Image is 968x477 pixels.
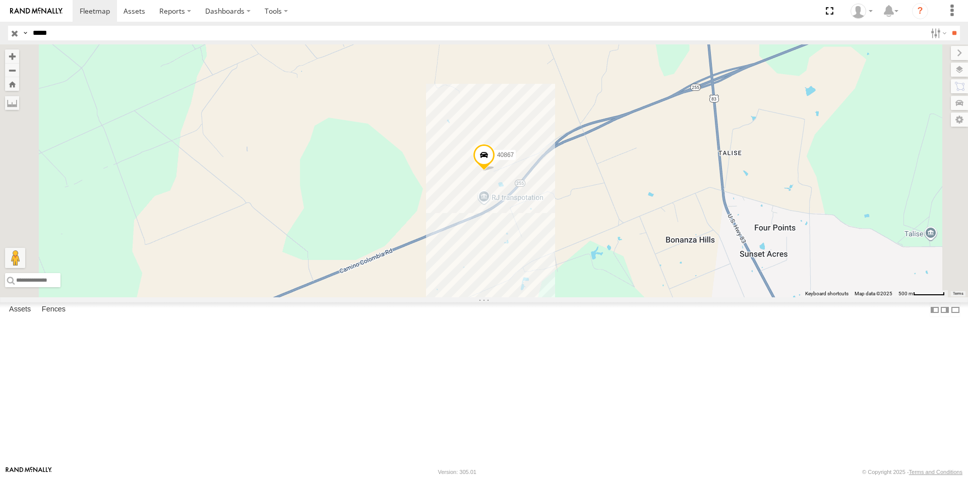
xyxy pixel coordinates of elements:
[951,113,968,127] label: Map Settings
[4,303,36,317] label: Assets
[909,469,962,475] a: Terms and Conditions
[805,290,849,297] button: Keyboard shortcuts
[5,49,19,63] button: Zoom in
[940,302,950,317] label: Dock Summary Table to the Right
[895,290,948,297] button: Map Scale: 500 m per 59 pixels
[6,467,52,477] a: Visit our Website
[927,26,948,40] label: Search Filter Options
[10,8,63,15] img: rand-logo.svg
[950,302,960,317] label: Hide Summary Table
[898,291,913,296] span: 500 m
[438,469,476,475] div: Version: 305.01
[5,96,19,110] label: Measure
[37,303,71,317] label: Fences
[862,469,962,475] div: © Copyright 2025 -
[912,3,928,19] i: ?
[5,63,19,77] button: Zoom out
[497,151,514,158] span: 40867
[5,77,19,91] button: Zoom Home
[953,292,963,296] a: Terms
[930,302,940,317] label: Dock Summary Table to the Left
[21,26,29,40] label: Search Query
[5,248,25,268] button: Drag Pegman onto the map to open Street View
[847,4,876,19] div: Ryan Roxas
[855,291,892,296] span: Map data ©2025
